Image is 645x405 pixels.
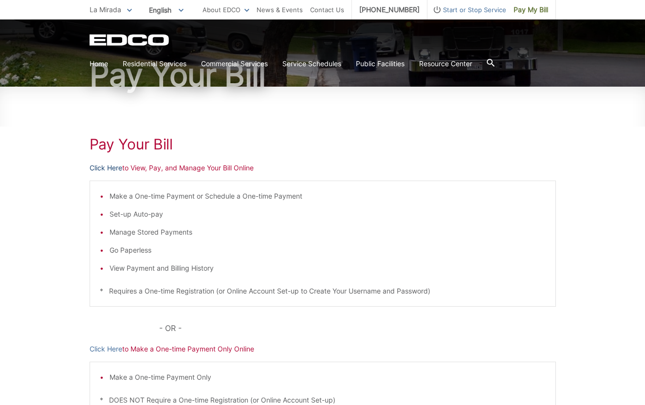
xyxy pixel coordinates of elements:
[142,2,191,18] span: English
[110,372,546,383] li: Make a One-time Payment Only
[123,58,186,69] a: Residential Services
[159,321,555,335] p: - OR -
[310,4,344,15] a: Contact Us
[110,245,546,256] li: Go Paperless
[201,58,268,69] a: Commercial Services
[90,344,556,354] p: to Make a One-time Payment Only Online
[282,58,341,69] a: Service Schedules
[257,4,303,15] a: News & Events
[514,4,548,15] span: Pay My Bill
[90,344,122,354] a: Click Here
[110,209,546,220] li: Set-up Auto-pay
[90,135,556,153] h1: Pay Your Bill
[90,58,108,69] a: Home
[356,58,405,69] a: Public Facilities
[100,286,546,296] p: * Requires a One-time Registration (or Online Account Set-up to Create Your Username and Password)
[203,4,249,15] a: About EDCO
[110,191,546,202] li: Make a One-time Payment or Schedule a One-time Payment
[90,163,122,173] a: Click Here
[90,34,170,46] a: EDCD logo. Return to the homepage.
[90,163,556,173] p: to View, Pay, and Manage Your Bill Online
[419,58,472,69] a: Resource Center
[90,59,556,91] h1: Pay Your Bill
[90,5,121,14] span: La Mirada
[110,227,546,238] li: Manage Stored Payments
[110,263,546,274] li: View Payment and Billing History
